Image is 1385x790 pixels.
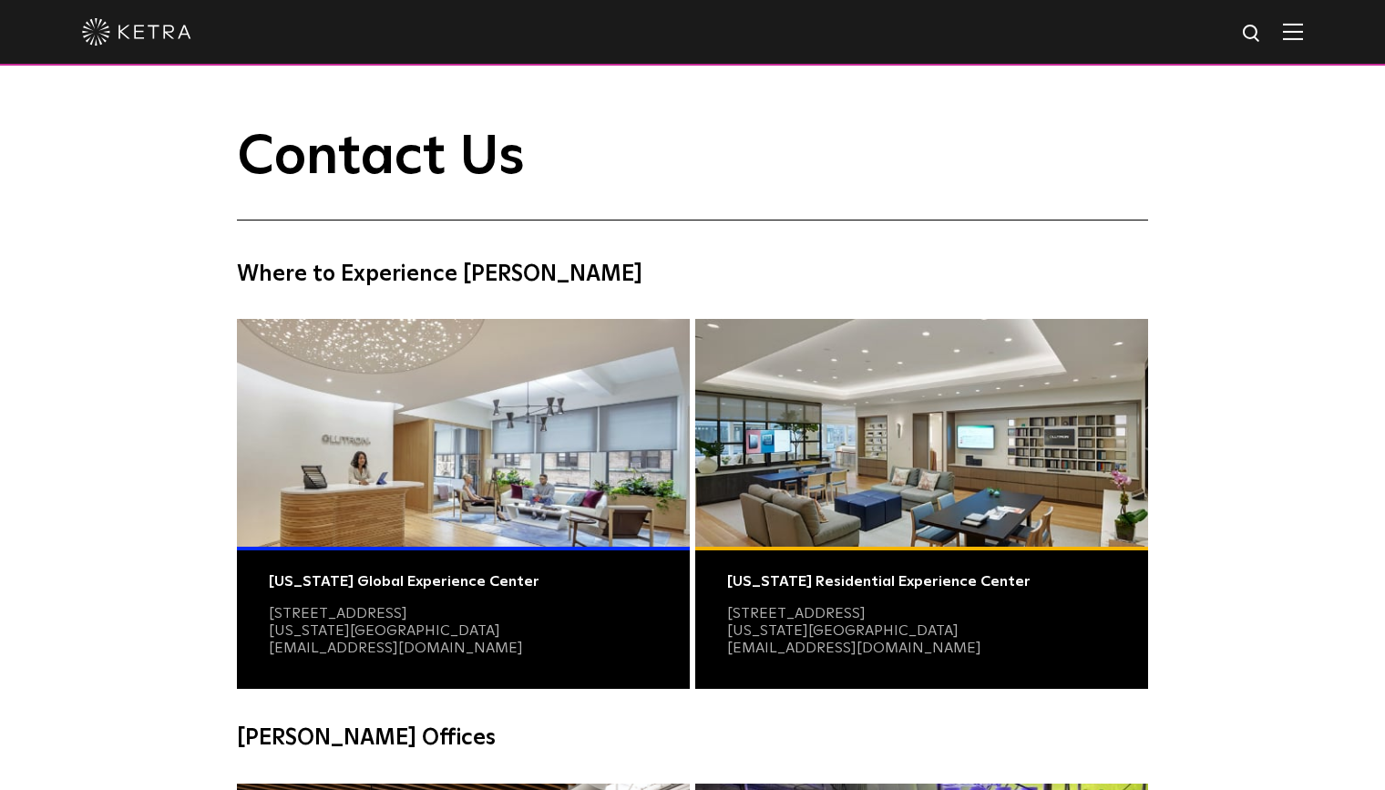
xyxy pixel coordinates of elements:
[237,257,1148,292] h4: Where to Experience [PERSON_NAME]
[82,18,191,46] img: ketra-logo-2019-white
[237,128,1148,221] h1: Contact Us
[269,606,407,621] a: [STREET_ADDRESS]
[1241,23,1264,46] img: search icon
[695,319,1148,547] img: Residential Photo@2x
[237,319,690,547] img: Commercial Photo@2x
[237,721,1148,755] h4: [PERSON_NAME] Offices
[269,573,658,590] div: [US_STATE] Global Experience Center
[727,573,1116,590] div: [US_STATE] Residential Experience Center
[269,641,523,655] a: [EMAIL_ADDRESS][DOMAIN_NAME]
[727,606,866,621] a: [STREET_ADDRESS]
[269,623,500,638] a: [US_STATE][GEOGRAPHIC_DATA]
[727,641,981,655] a: [EMAIL_ADDRESS][DOMAIN_NAME]
[727,623,959,638] a: [US_STATE][GEOGRAPHIC_DATA]
[1283,23,1303,40] img: Hamburger%20Nav.svg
